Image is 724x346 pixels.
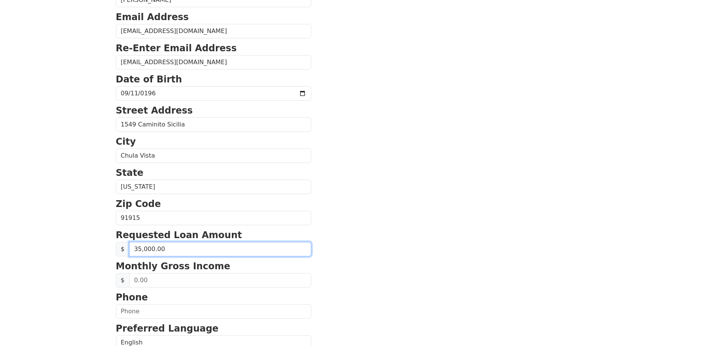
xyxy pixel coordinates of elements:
strong: Date of Birth [116,74,182,85]
input: City [116,149,311,163]
input: Phone [116,304,311,319]
strong: Zip Code [116,199,161,209]
input: Re-Enter Email Address [116,55,311,70]
span: $ [116,273,130,288]
strong: City [116,136,136,147]
input: Email Address [116,24,311,38]
span: $ [116,242,130,256]
p: Monthly Gross Income [116,259,311,273]
strong: Preferred Language [116,323,219,334]
strong: Phone [116,292,148,303]
input: Zip Code [116,211,311,225]
strong: State [116,167,144,178]
input: Street Address [116,117,311,132]
strong: Requested Loan Amount [116,230,242,240]
strong: Email Address [116,12,189,22]
input: 0.00 [129,242,311,256]
input: 0.00 [129,273,311,288]
strong: Street Address [116,105,193,116]
strong: Re-Enter Email Address [116,43,237,54]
